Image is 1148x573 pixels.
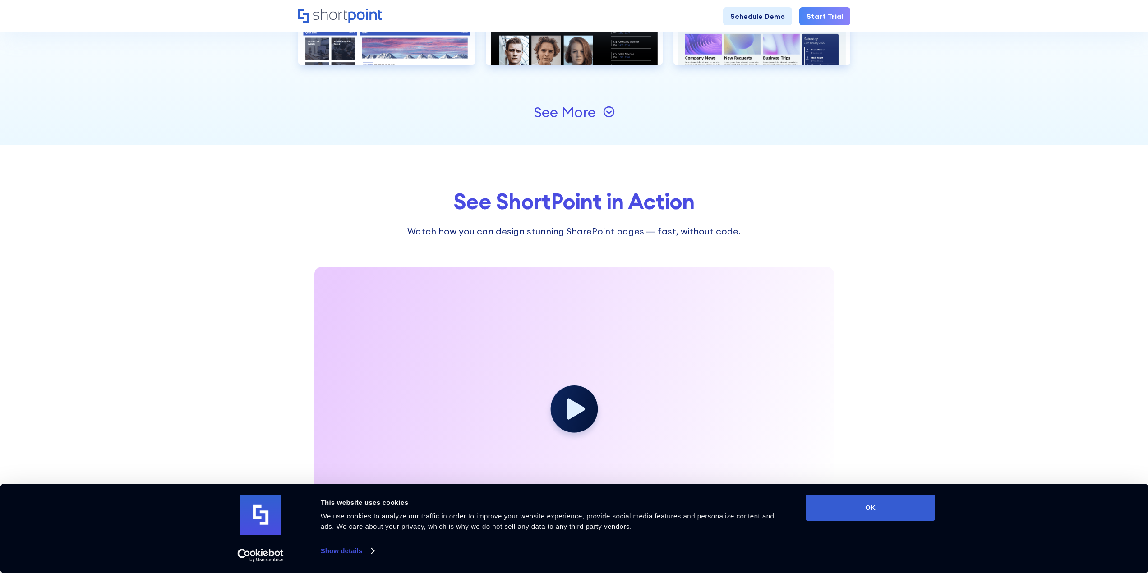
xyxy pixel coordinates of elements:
[321,544,374,558] a: Show details
[986,468,1148,573] iframe: Chat Widget
[397,225,751,238] div: Watch how you can design stunning SharePoint pages — fast, without code.
[298,190,850,214] div: See ShortPoint in Action
[723,7,792,25] a: Schedule Demo
[240,495,281,535] img: logo
[321,512,775,530] span: We use cookies to analyze our traffic in order to improve your website experience, provide social...
[534,105,596,119] div: See More
[298,9,382,24] a: Home
[799,7,850,25] a: Start Trial
[806,495,935,521] button: OK
[221,549,300,562] a: Usercentrics Cookiebot - opens in a new window
[321,497,786,508] div: This website uses cookies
